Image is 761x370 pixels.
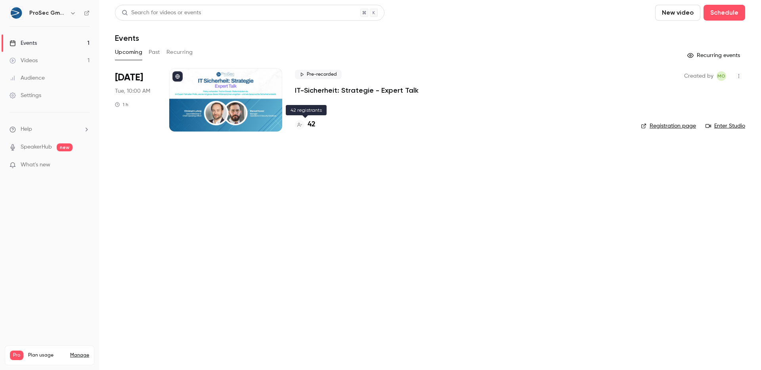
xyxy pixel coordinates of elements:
div: Videos [10,57,38,65]
div: Search for videos or events [122,9,201,17]
span: Pre-recorded [295,70,342,79]
a: 42 [295,119,315,130]
button: Recurring events [684,49,745,62]
div: Sep 23 Tue, 10:00 AM (Europe/Berlin) [115,68,157,132]
a: SpeakerHub [21,143,52,151]
button: Past [149,46,160,59]
li: help-dropdown-opener [10,125,90,134]
button: Recurring [166,46,193,59]
div: Audience [10,74,45,82]
span: MD Operative [717,71,726,81]
span: [DATE] [115,71,143,84]
button: Schedule [704,5,745,21]
span: What's new [21,161,50,169]
span: MO [717,71,725,81]
span: Created by [684,71,713,81]
div: 1 h [115,101,128,108]
span: Tue, 10:00 AM [115,87,150,95]
img: ProSec GmbH [10,7,23,19]
a: Registration page [641,122,696,130]
h4: 42 [308,119,315,130]
span: new [57,143,73,151]
h6: ProSec GmbH [29,9,67,17]
span: Plan usage [28,352,65,359]
a: Manage [70,352,89,359]
h1: Events [115,33,139,43]
a: IT-Sicherheit: Strategie - Expert Talk [295,86,419,95]
div: Settings [10,92,41,99]
div: Events [10,39,37,47]
button: New video [655,5,700,21]
a: Enter Studio [706,122,745,130]
span: Pro [10,351,23,360]
button: Upcoming [115,46,142,59]
span: Help [21,125,32,134]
